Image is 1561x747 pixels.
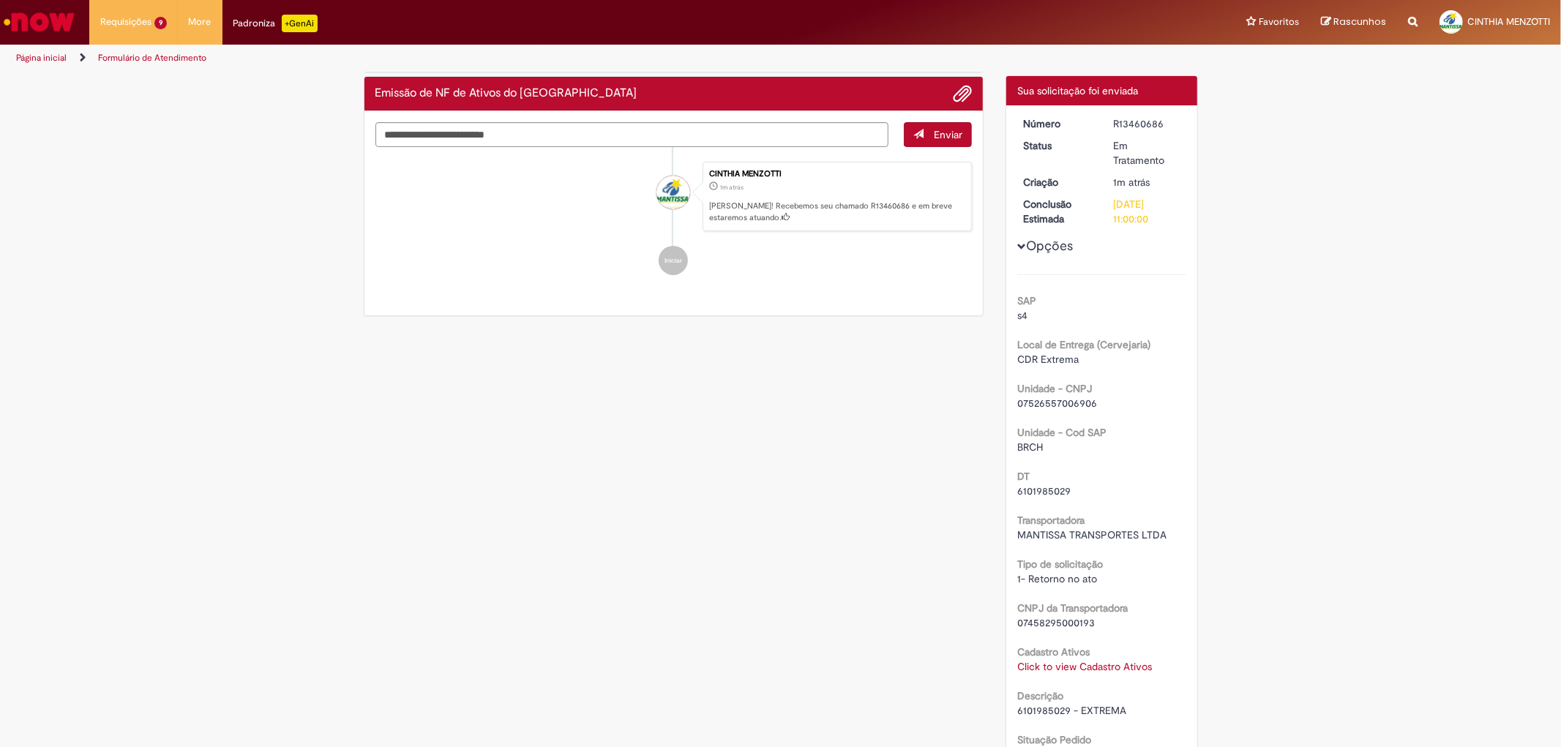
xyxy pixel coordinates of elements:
b: Transportadora [1017,514,1085,527]
span: Sua solicitação foi enviada [1017,84,1138,97]
div: R13460686 [1113,116,1181,131]
div: Padroniza [233,15,318,32]
span: 6101985029 [1017,484,1071,498]
span: MANTISSA TRANSPORTES LTDA [1017,528,1167,541]
span: CINTHIA MENZOTTI [1467,15,1550,28]
textarea: Digite sua mensagem aqui... [375,122,889,147]
a: Rascunhos [1321,15,1386,29]
span: 07458295000193 [1017,616,1095,629]
div: CINTHIA MENZOTTI [709,170,964,179]
b: Local de Entrega (Cervejaria) [1017,338,1150,351]
dt: Conclusão Estimada [1012,197,1102,226]
p: +GenAi [282,15,318,32]
b: Cadastro Ativos [1017,645,1090,658]
span: 1m atrás [720,183,744,192]
ul: Histórico de tíquete [375,147,973,290]
span: BRCH [1017,440,1043,454]
a: Formulário de Atendimento [98,52,206,64]
img: ServiceNow [1,7,77,37]
li: CINTHIA MENZOTTI [375,162,973,232]
button: Enviar [904,122,972,147]
span: Rascunhos [1333,15,1386,29]
span: 1- Retorno no ato [1017,572,1097,585]
span: Favoritos [1259,15,1299,29]
b: SAP [1017,294,1036,307]
div: CINTHIA MENZOTTI [656,176,690,209]
dt: Criação [1012,175,1102,189]
span: 6101985029 - EXTREMA [1017,704,1126,717]
span: Enviar [934,128,962,141]
b: Situação Pedido [1017,733,1091,746]
a: Página inicial [16,52,67,64]
span: s4 [1017,309,1027,322]
dt: Status [1012,138,1102,153]
b: DT [1017,470,1030,483]
span: 9 [154,17,167,29]
b: Unidade - Cod SAP [1017,426,1107,439]
dt: Número [1012,116,1102,131]
a: Click to view Cadastro Ativos [1017,660,1152,673]
div: 29/08/2025 08:13:50 [1113,175,1181,189]
h2: Emissão de NF de Ativos do ASVD Histórico de tíquete [375,87,637,100]
span: Requisições [100,15,151,29]
p: [PERSON_NAME]! Recebemos seu chamado R13460686 e em breve estaremos atuando. [709,200,964,223]
span: 07526557006906 [1017,397,1097,410]
b: Unidade - CNPJ [1017,382,1092,395]
ul: Trilhas de página [11,45,1030,72]
span: CDR Extrema [1017,353,1079,366]
div: [DATE] 11:00:00 [1113,197,1181,226]
button: Adicionar anexos [953,84,972,103]
div: Em Tratamento [1113,138,1181,168]
b: Descrição [1017,689,1063,702]
b: CNPJ da Transportadora [1017,601,1128,615]
span: More [189,15,211,29]
b: Tipo de solicitação [1017,558,1103,571]
time: 29/08/2025 08:13:50 [1113,176,1150,189]
time: 29/08/2025 08:13:50 [720,183,744,192]
span: 1m atrás [1113,176,1150,189]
